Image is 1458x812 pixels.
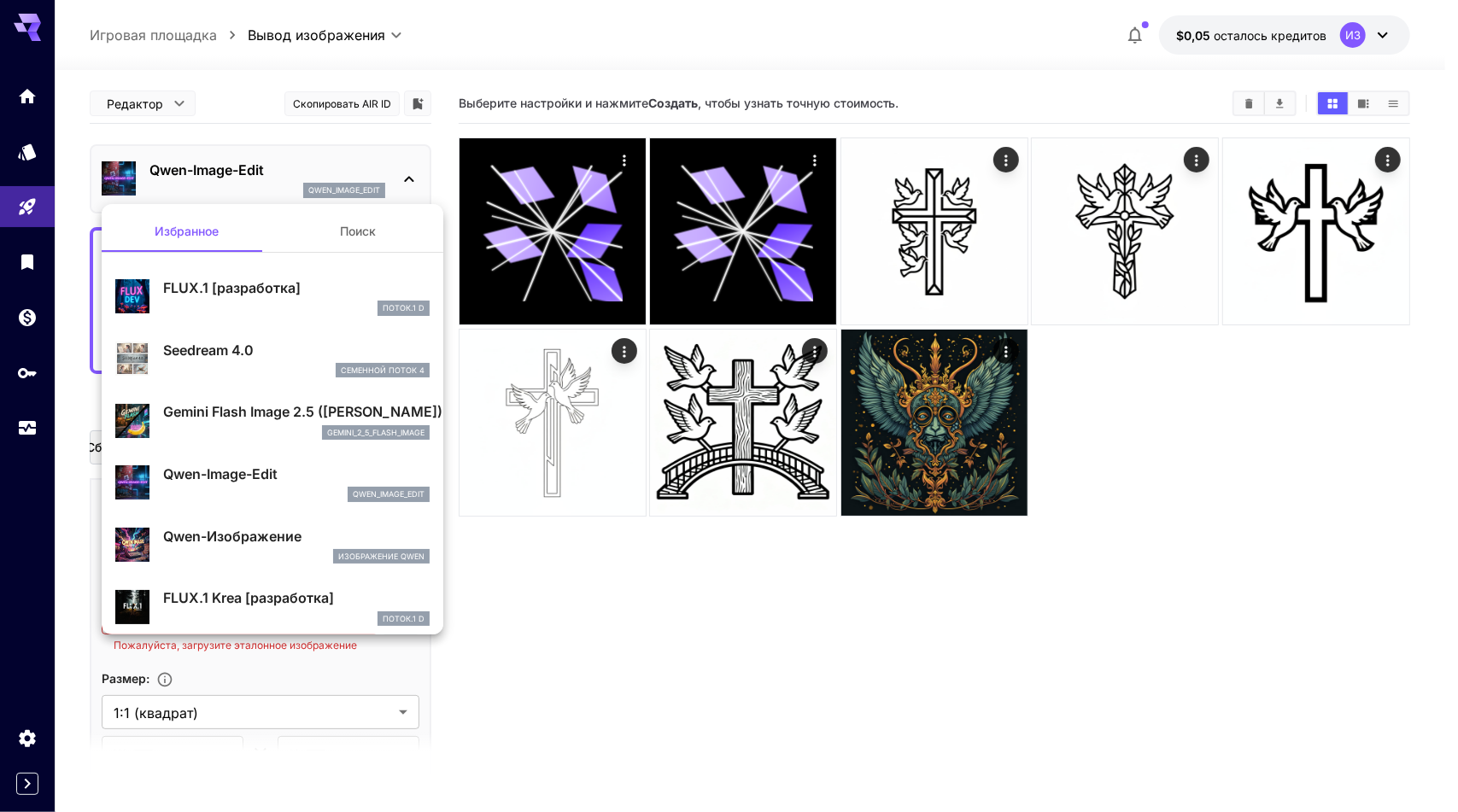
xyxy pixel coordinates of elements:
[155,224,220,239] ya-tr-span: Избранное
[115,271,430,323] div: FLUX.1 [разработка]ПОТОК.1 D
[163,528,302,545] ya-tr-span: Qwen-Изображение
[163,465,278,482] ya-tr-span: Qwen-Image-Edit
[1373,730,1458,812] iframe: Виджет Чата
[163,403,442,420] ya-tr-span: Gemini Flash Image 2.5 ([PERSON_NAME])
[341,365,425,375] ya-tr-span: семенной поток 4
[163,342,254,359] ya-tr-span: Seedream 4.0
[115,457,430,509] div: Qwen-Image-Editqwen_image_edit
[327,428,425,437] ya-tr-span: gemini_2_5_flash_image
[115,519,430,571] div: Qwen-ИзображениеИзображение Qwen
[115,394,430,447] div: Gemini Flash Image 2.5 ([PERSON_NAME])gemini_2_5_flash_image
[163,279,301,296] ya-tr-span: FLUX.1 [разработка]
[353,489,425,499] ya-tr-span: qwen_image_edit
[163,589,334,606] ya-tr-span: FLUX.1 Krea [разработка]
[338,552,425,561] ya-tr-span: Изображение Qwen
[340,224,376,239] ya-tr-span: Поиск
[383,303,425,313] ya-tr-span: ПОТОК.1 D
[115,581,430,633] div: FLUX.1 Krea [разработка]ПОТОК.1 D
[1373,730,1458,812] div: Виджет чата
[115,333,430,385] div: Seedream 4.0семенной поток 4
[383,613,425,625] p: ПОТОК.1 D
